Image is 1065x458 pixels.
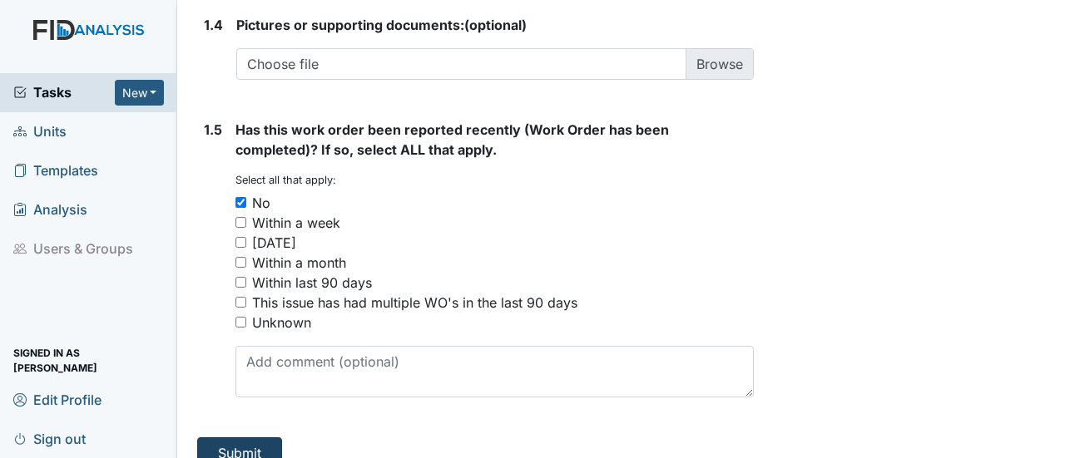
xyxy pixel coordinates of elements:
[13,158,98,184] span: Templates
[252,293,577,313] div: This issue has had multiple WO's in the last 90 days
[235,237,246,248] input: [DATE]
[13,119,67,145] span: Units
[236,15,754,35] strong: (optional)
[13,347,164,373] span: Signed in as [PERSON_NAME]
[13,387,102,412] span: Edit Profile
[252,213,340,233] div: Within a week
[236,17,464,33] span: Pictures or supporting documents:
[235,257,246,268] input: Within a month
[252,233,296,253] div: [DATE]
[115,80,165,106] button: New
[252,273,372,293] div: Within last 90 days
[204,15,223,35] label: 1.4
[13,197,87,223] span: Analysis
[235,277,246,288] input: Within last 90 days
[235,317,246,327] input: Unknown
[252,313,311,332] div: Unknown
[13,82,115,102] a: Tasks
[252,193,270,213] div: No
[235,217,246,228] input: Within a week
[235,174,336,186] small: Select all that apply:
[235,121,669,158] span: Has this work order been reported recently (Work Order has been completed)? If so, select ALL tha...
[235,197,246,208] input: No
[204,120,222,140] label: 1.5
[13,426,86,451] span: Sign out
[235,297,246,308] input: This issue has had multiple WO's in the last 90 days
[252,253,346,273] div: Within a month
